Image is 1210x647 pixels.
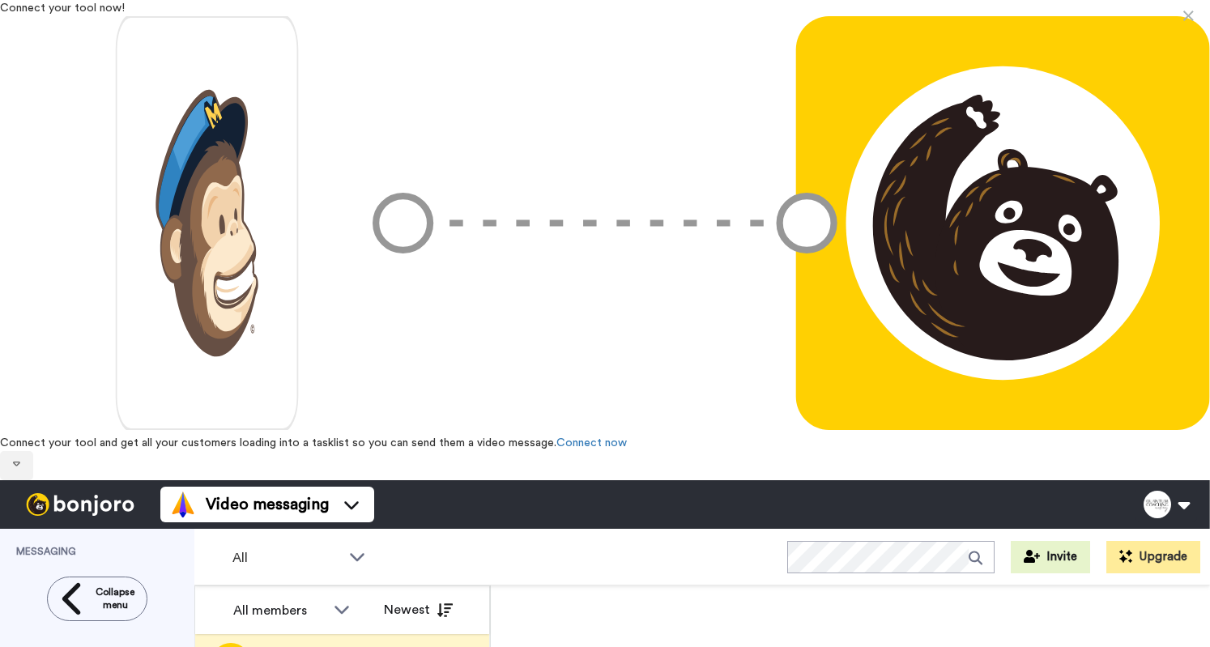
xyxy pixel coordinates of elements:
span: Video messaging [206,493,329,516]
a: Connect now [556,437,627,449]
button: Invite [1011,541,1090,573]
button: Upgrade [1106,541,1200,573]
img: bj-logo-header-white.svg [19,493,141,516]
button: Newest [372,594,465,626]
img: vm-color.svg [170,492,196,517]
button: Collapse menu [47,577,147,621]
span: All [232,548,341,568]
span: Collapse menu [96,585,134,611]
div: All members [233,601,326,620]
